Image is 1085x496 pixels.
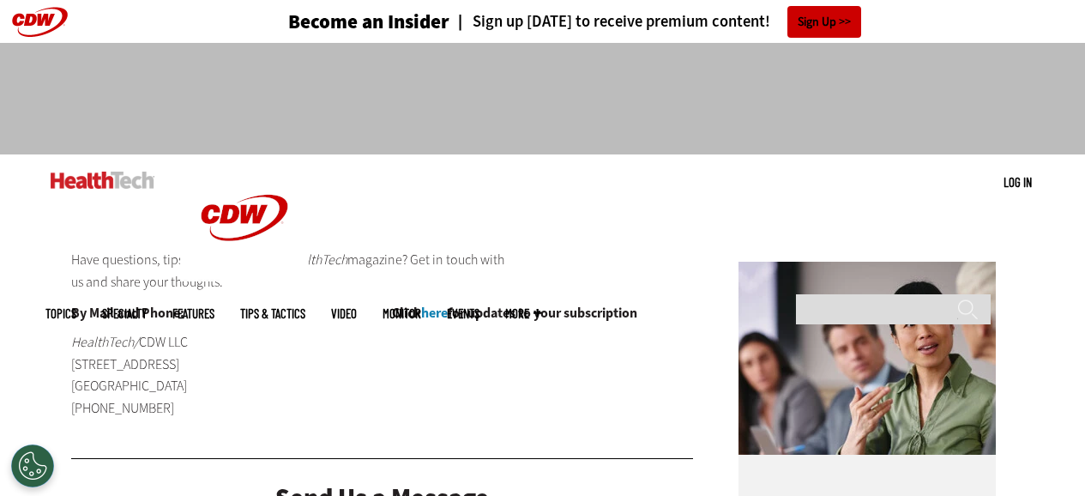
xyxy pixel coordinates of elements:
[51,172,154,189] img: Home
[331,307,357,320] a: Video
[787,6,861,38] a: Sign Up
[71,331,282,419] p: CDW LLC [STREET_ADDRESS] [GEOGRAPHIC_DATA] [PHONE_NUMBER]
[231,60,855,137] iframe: advertisement
[71,333,139,351] em: HealthTech/
[180,154,309,281] img: Home
[738,262,996,455] img: woman discusses data governance
[11,445,54,487] div: Cookies Settings
[447,307,479,320] a: Events
[224,12,449,32] a: Become an Insider
[1004,174,1032,190] a: Log in
[180,268,309,286] a: CDW
[172,307,214,320] a: Features
[11,445,54,487] button: Open Preferences
[505,307,541,320] span: More
[1004,173,1032,191] div: User menu
[288,12,449,32] h3: Become an Insider
[449,14,770,30] a: Sign up [DATE] to receive premium content!
[45,307,76,320] span: Topics
[102,307,147,320] span: Specialty
[383,307,421,320] a: MonITor
[240,307,305,320] a: Tips & Tactics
